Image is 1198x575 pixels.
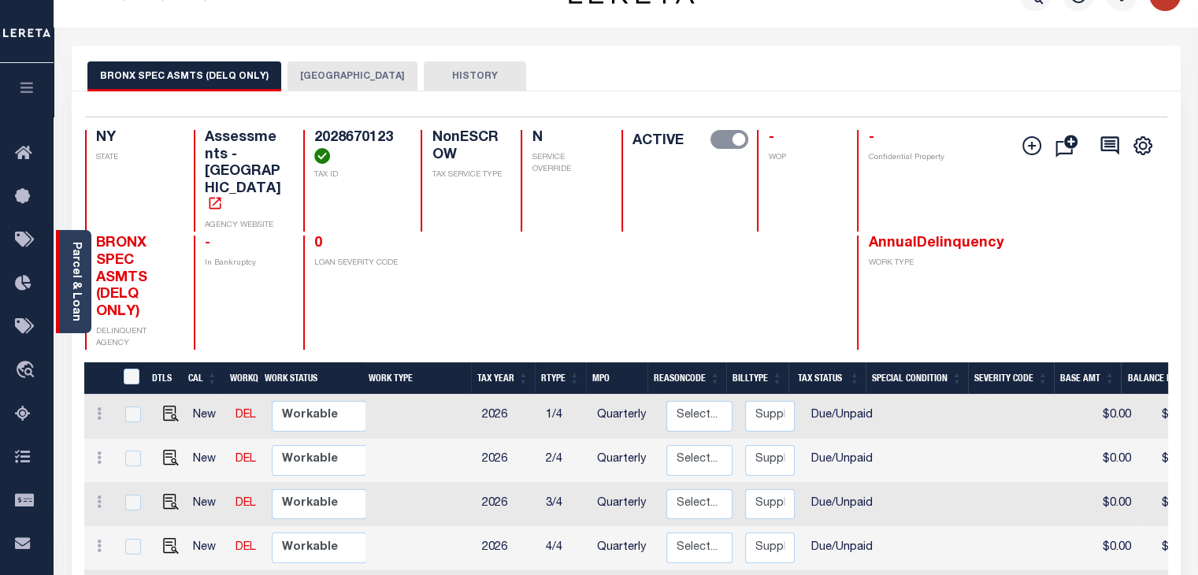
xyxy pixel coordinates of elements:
[540,439,591,483] td: 2/4
[540,526,591,570] td: 4/4
[15,361,40,381] i: travel_explore
[96,130,176,147] h4: NY
[868,152,948,164] p: Confidential Property
[532,152,602,176] p: SERVICE OVERRIDE
[1070,395,1137,439] td: $0.00
[591,395,660,439] td: Quarterly
[186,483,229,527] td: New
[182,362,224,395] th: CAL: activate to sort column ascending
[591,526,660,570] td: Quarterly
[1054,362,1121,395] th: Base Amt: activate to sort column ascending
[432,130,502,164] h4: NonESCROW
[236,410,256,421] a: DEL
[540,395,591,439] td: 1/4
[1070,526,1137,570] td: $0.00
[314,258,402,269] p: LOAN SEVERITY CODE
[788,362,866,395] th: Tax Status: activate to sort column ascending
[632,130,684,152] label: ACTIVE
[591,439,660,483] td: Quarterly
[586,362,647,395] th: MPO
[186,395,229,439] td: New
[868,236,1003,250] span: AnnualDelinquency
[1070,439,1137,483] td: $0.00
[591,483,660,527] td: Quarterly
[205,258,284,269] p: In Bankruptcy
[96,152,176,164] p: STATE
[287,61,417,91] button: [GEOGRAPHIC_DATA]
[424,61,526,91] button: HISTORY
[84,362,114,395] th: &nbsp;&nbsp;&nbsp;&nbsp;&nbsp;&nbsp;&nbsp;&nbsp;&nbsp;&nbsp;
[87,61,281,91] button: BRONX SPEC ASMTS (DELQ ONLY)
[768,152,838,164] p: WOP
[70,242,81,321] a: Parcel & Loan
[476,439,540,483] td: 2026
[726,362,788,395] th: BillType: activate to sort column ascending
[205,236,210,250] span: -
[801,439,882,483] td: Due/Unpaid
[205,130,284,215] h4: Assessments - [GEOGRAPHIC_DATA]
[362,362,471,395] th: Work Type
[1070,483,1137,527] td: $0.00
[768,131,773,145] span: -
[471,362,535,395] th: Tax Year: activate to sort column ascending
[236,498,256,509] a: DEL
[476,483,540,527] td: 2026
[868,258,948,269] p: WORK TYPE
[96,326,176,350] p: DELINQUENT AGENCY
[186,526,229,570] td: New
[236,542,256,553] a: DEL
[432,169,502,181] p: TAX SERVICE TYPE
[146,362,182,395] th: DTLS
[532,130,602,147] h4: N
[968,362,1054,395] th: Severity Code: activate to sort column ascending
[801,526,882,570] td: Due/Unpaid
[540,483,591,527] td: 3/4
[205,220,284,232] p: AGENCY WEBSITE
[647,362,726,395] th: ReasonCode: activate to sort column ascending
[476,395,540,439] td: 2026
[236,454,256,465] a: DEL
[314,236,322,250] span: 0
[96,236,147,318] span: BRONX SPEC ASMTS (DELQ ONLY)
[314,130,402,164] h4: 2028670123
[314,169,402,181] p: TAX ID
[866,362,968,395] th: Special Condition: activate to sort column ascending
[535,362,586,395] th: RType: activate to sort column ascending
[476,526,540,570] td: 2026
[801,395,882,439] td: Due/Unpaid
[801,483,882,527] td: Due/Unpaid
[114,362,147,395] th: &nbsp;
[868,131,873,145] span: -
[186,439,229,483] td: New
[258,362,365,395] th: Work Status
[224,362,258,395] th: WorkQ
